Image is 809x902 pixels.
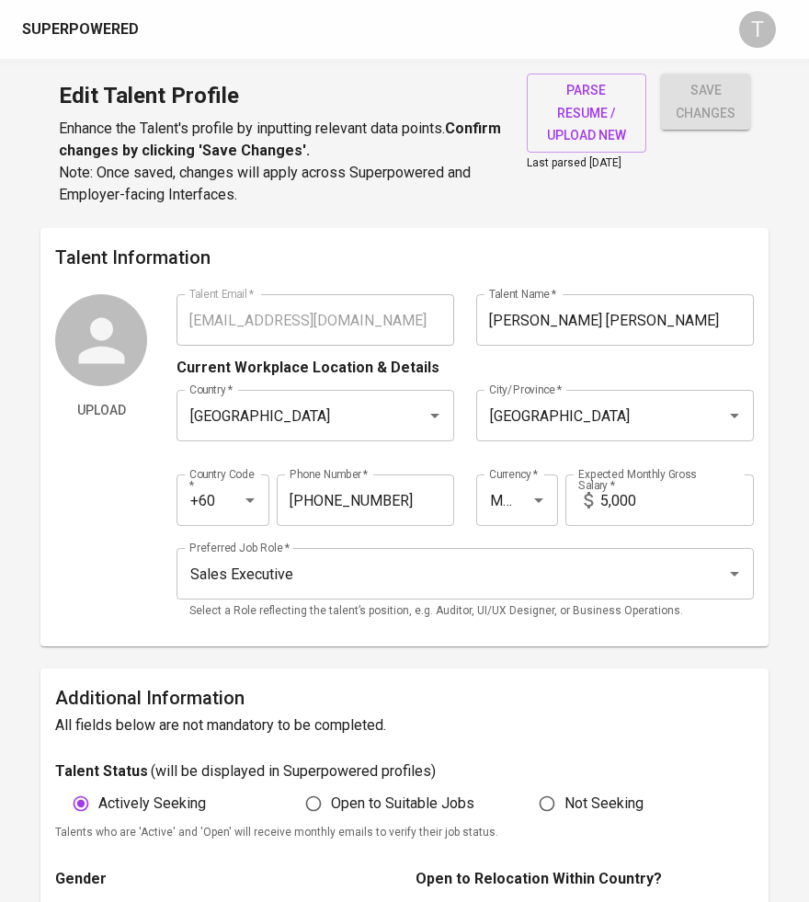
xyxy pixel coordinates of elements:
[722,561,747,587] button: Open
[331,793,474,815] span: Open to Suitable Jobs
[151,760,436,782] p: ( will be displayed in Superpowered profiles )
[98,793,206,815] span: Actively Seeking
[177,357,439,379] p: Current Workplace Location & Details
[55,868,393,890] p: Gender
[237,487,263,513] button: Open
[422,403,448,428] button: Open
[527,74,646,153] button: parse resume / upload new
[55,824,754,842] p: Talents who are 'Active' and 'Open' will receive monthly emails to verify their job status.
[59,74,505,118] h1: Edit Talent Profile
[55,243,754,272] h6: Talent Information
[63,399,140,422] span: Upload
[661,74,750,130] button: save changes
[526,487,552,513] button: Open
[59,118,505,206] p: Enhance the Talent's profile by inputting relevant data points. Note: Once saved, changes will ap...
[541,79,632,147] span: parse resume / upload new
[55,760,148,782] p: Talent Status
[142,16,167,43] img: app logo
[22,16,167,43] a: Superpoweredapp logo
[55,713,754,738] h6: All fields below are not mandatory to be completed.
[416,868,754,890] p: Open to Relocation Within Country?
[676,79,735,124] span: save changes
[55,683,754,713] h6: Additional Information
[564,793,644,815] span: Not Seeking
[527,156,621,169] span: Last parsed [DATE]
[55,394,147,428] button: Upload
[722,403,747,428] button: Open
[22,19,139,40] div: Superpowered
[189,602,741,621] p: Select a Role reflecting the talent’s position, e.g. Auditor, UI/UX Designer, or Business Operati...
[739,11,776,48] div: T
